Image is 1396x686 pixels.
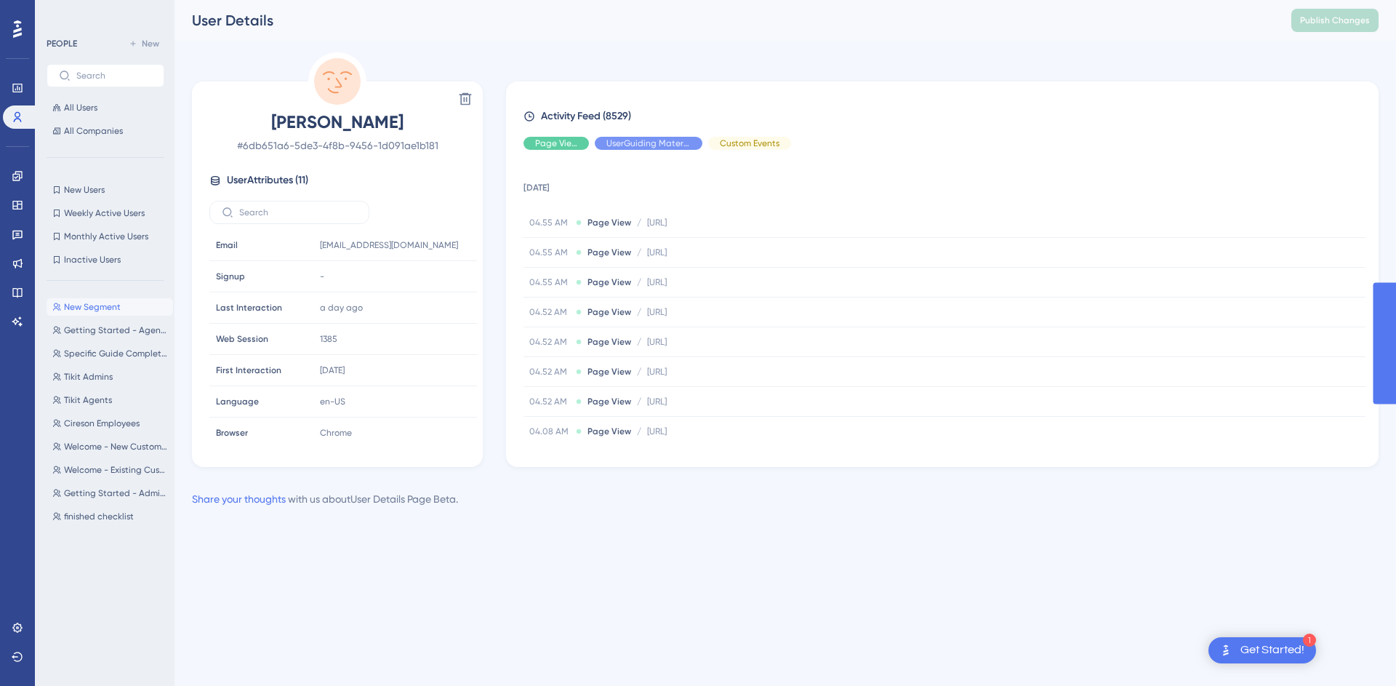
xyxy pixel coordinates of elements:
span: Getting Started - Agents [64,324,167,336]
span: 04.52 AM [529,366,570,378]
span: [URL] [647,366,667,378]
button: Welcome - New Customers [47,438,173,455]
span: 04.55 AM [529,217,570,228]
span: 04.55 AM [529,247,570,258]
span: Activity Feed (8529) [541,108,631,125]
button: All Companies [47,122,164,140]
span: Getting Started - Admins [64,487,167,499]
td: [DATE] [523,161,1365,208]
span: [URL] [647,306,667,318]
span: 04.55 AM [529,276,570,288]
span: Weekly Active Users [64,207,145,219]
button: Getting Started - Admins [47,484,173,502]
input: Search [239,207,357,218]
a: Share your thoughts [192,493,286,505]
span: Page View [587,426,631,437]
button: finished checklist [47,508,173,525]
button: Tikit Admins [47,368,173,386]
button: Inactive Users [47,251,164,268]
span: Publish Changes [1300,15,1370,26]
span: First Interaction [216,364,281,376]
span: Inactive Users [64,254,121,266]
span: Browser [216,427,248,439]
time: [DATE] [320,365,345,375]
span: Specific Guide Completed (feel free to change) [64,348,167,359]
span: 04.52 AM [529,396,570,407]
span: [EMAIL_ADDRESS][DOMAIN_NAME] [320,239,458,251]
span: New Users [64,184,105,196]
span: Tikit Admins [64,371,113,383]
span: 1385 [320,333,337,345]
span: Welcome - New Customers [64,441,167,452]
span: 04.08 AM [529,426,570,437]
span: [URL] [647,426,667,437]
span: / [637,366,641,378]
div: Open Get Started! checklist, remaining modules: 1 [1208,637,1316,663]
span: All Companies [64,125,123,137]
button: Getting Started - Agents [47,322,173,339]
span: / [637,217,641,228]
button: Welcome - Existing Customers [47,461,173,479]
span: [URL] [647,217,667,228]
span: [URL] [647,336,667,348]
span: en-US [320,396,345,407]
button: Tikit Agents [47,391,173,409]
span: All Users [64,102,97,113]
span: Last Interaction [216,302,282,314]
div: 1 [1303,634,1316,647]
span: / [637,247,641,258]
span: / [637,336,641,348]
span: Chrome [320,427,352,439]
input: Search [76,71,152,81]
iframe: UserGuiding AI Assistant Launcher [1335,629,1379,672]
span: Signup [216,271,245,282]
span: Page View [535,137,577,149]
span: / [637,426,641,437]
span: Language [216,396,259,407]
span: Page View [587,366,631,378]
span: Custom Events [720,137,779,149]
button: Monthly Active Users [47,228,164,245]
span: Page View [587,306,631,318]
span: Page View [587,276,631,288]
span: [URL] [647,276,667,288]
span: Cireson Employees [64,418,140,429]
span: Monthly Active Users [64,231,148,242]
span: [URL] [647,247,667,258]
time: a day ago [320,303,363,313]
button: All Users [47,99,164,116]
div: PEOPLE [47,38,77,49]
span: Page View [587,336,631,348]
button: Specific Guide Completed (feel free to change) [47,345,173,362]
span: Welcome - Existing Customers [64,464,167,476]
span: Page View [587,396,631,407]
button: Cireson Employees [47,415,173,432]
div: Get Started! [1240,642,1304,658]
span: New [142,38,159,49]
span: Web Session [216,333,268,345]
span: Email [216,239,238,251]
span: [PERSON_NAME] [209,111,465,134]
img: launcher-image-alternative-text [1217,642,1235,659]
span: User Attributes ( 11 ) [227,172,308,189]
span: New Segment [64,301,121,313]
div: User Details [192,10,1255,31]
button: New [124,35,164,52]
button: Weekly Active Users [47,204,164,222]
button: New Segment [47,298,173,316]
span: 04.52 AM [529,306,570,318]
div: with us about User Details Page Beta . [192,490,458,508]
span: Page View [587,247,631,258]
span: / [637,276,641,288]
span: 04.52 AM [529,336,570,348]
span: - [320,271,324,282]
span: # 6db651a6-5de3-4f8b-9456-1d091ae1b181 [209,137,465,154]
span: Page View [587,217,631,228]
span: / [637,306,641,318]
button: New Users [47,181,164,199]
button: Publish Changes [1291,9,1379,32]
span: UserGuiding Material [606,137,691,149]
span: / [637,396,641,407]
span: [URL] [647,396,667,407]
span: finished checklist [64,511,134,522]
